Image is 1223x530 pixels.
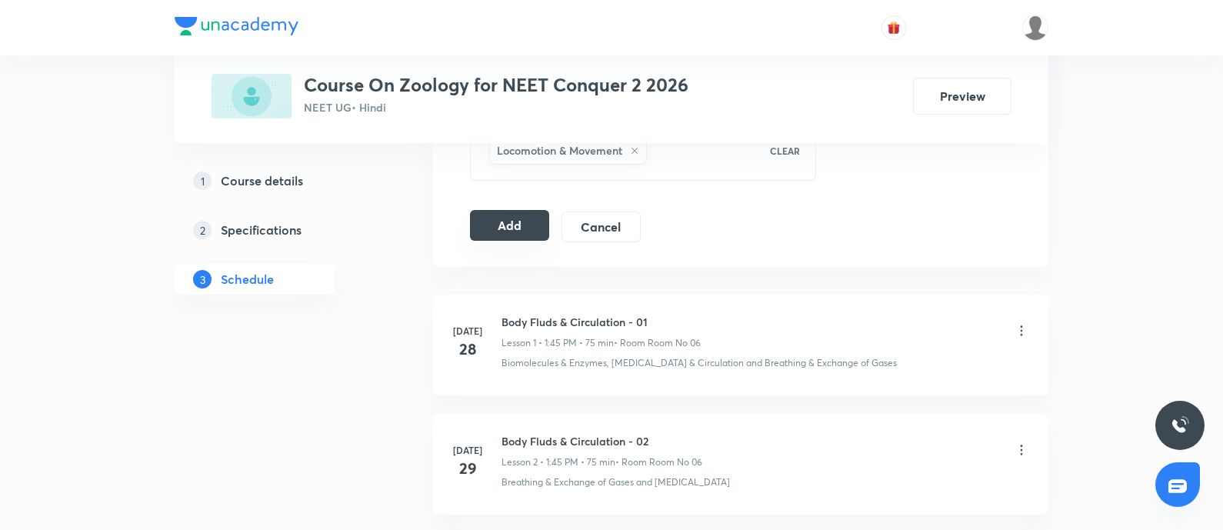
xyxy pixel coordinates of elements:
[304,99,688,115] p: NEET UG • Hindi
[502,475,730,489] p: Breathing & Exchange of Gases and [MEDICAL_DATA]
[614,336,701,350] p: • Room Room No 06
[502,455,615,469] p: Lesson 2 • 1:45 PM • 75 min
[212,74,292,118] img: C1CDE32E-446E-4468-A219-4C8A7795D9C7_plus.png
[881,15,906,40] button: avatar
[452,338,483,361] h4: 28
[221,221,302,239] h5: Specifications
[470,210,549,241] button: Add
[770,144,800,158] p: CLEAR
[175,17,298,35] img: Company Logo
[175,165,384,196] a: 1Course details
[502,433,702,449] h6: Body Fluds & Circulation - 02
[193,172,212,190] p: 1
[502,336,614,350] p: Lesson 1 • 1:45 PM • 75 min
[502,314,701,330] h6: Body Fluds & Circulation - 01
[615,455,702,469] p: • Room Room No 06
[1171,416,1189,435] img: ttu
[193,221,212,239] p: 2
[452,457,483,480] h4: 29
[221,172,303,190] h5: Course details
[497,142,622,158] h6: Locomotion & Movement
[452,324,483,338] h6: [DATE]
[887,21,901,35] img: avatar
[452,443,483,457] h6: [DATE]
[913,78,1011,115] button: Preview
[175,215,384,245] a: 2Specifications
[175,17,298,39] a: Company Logo
[502,356,897,370] p: Biomolecules & Enzymes, [MEDICAL_DATA] & Circulation and Breathing & Exchange of Gases
[221,270,274,288] h5: Schedule
[1022,15,1048,41] img: Gopal ram
[562,212,641,242] button: Cancel
[193,270,212,288] p: 3
[304,74,688,96] h3: Course On Zoology for NEET Conquer 2 2026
